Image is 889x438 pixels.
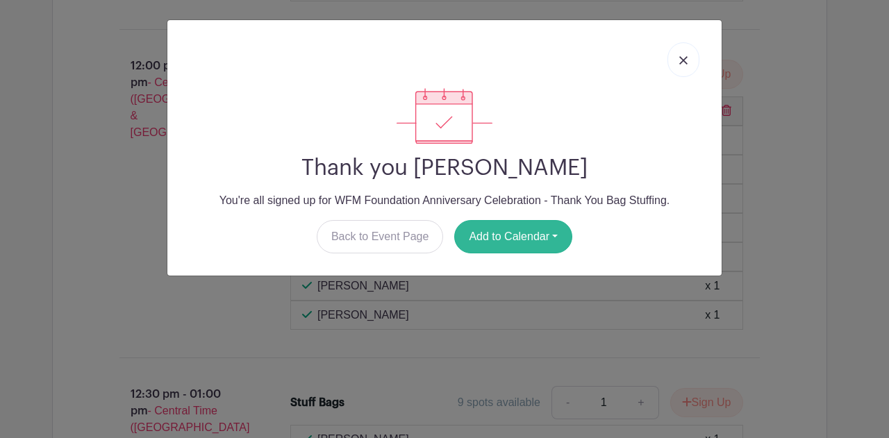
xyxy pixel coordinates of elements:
img: signup_complete-c468d5dda3e2740ee63a24cb0ba0d3ce5d8a4ecd24259e683200fb1569d990c8.svg [397,88,492,144]
p: You're all signed up for WFM Foundation Anniversary Celebration - Thank You Bag Stuffing. [178,192,711,209]
a: Back to Event Page [317,220,444,253]
h2: Thank you [PERSON_NAME] [178,155,711,181]
button: Add to Calendar [454,220,572,253]
img: close_button-5f87c8562297e5c2d7936805f587ecaba9071eb48480494691a3f1689db116b3.svg [679,56,688,65]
